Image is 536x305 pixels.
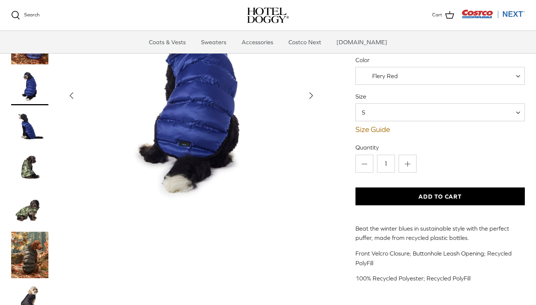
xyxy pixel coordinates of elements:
[356,72,413,80] span: Flery Red
[24,12,39,17] span: Search
[355,249,525,268] p: Front Velcro Closure; Buttonhole Leash Opening; Recycled PolyFill
[355,56,525,64] label: Color
[282,31,328,53] a: Costco Next
[11,232,48,278] a: Thumbnail Link
[462,9,525,19] img: Costco Next
[11,11,39,20] a: Search
[356,108,380,116] span: S
[355,103,525,121] span: S
[11,109,48,146] a: Thumbnail Link
[142,31,192,53] a: Coats & Vests
[11,191,48,228] a: Thumbnail Link
[355,224,525,243] p: Beat the winter blues in sustainable style with the perfect puffer, made from recycled plastic bo...
[194,31,233,53] a: Sweaters
[432,10,454,20] a: Cart
[247,7,289,23] img: hoteldoggycom
[330,31,394,53] a: [DOMAIN_NAME]
[11,68,48,105] a: Thumbnail Link
[247,7,289,23] a: hoteldoggy.com hoteldoggycom
[303,87,319,104] button: Next
[355,274,525,293] p: 100% Recycled Polyester; Recycled PolyFill
[235,31,280,53] a: Accessories
[11,150,48,187] a: Thumbnail Link
[355,67,525,85] span: Flery Red
[462,14,525,20] a: Visit Costco Next
[372,73,398,79] span: Flery Red
[63,87,80,104] button: Previous
[355,143,525,151] label: Quantity
[355,92,525,100] label: Size
[432,11,442,19] span: Cart
[355,125,525,134] a: Size Guide
[377,155,395,173] input: Quantity
[355,187,525,205] button: Add to Cart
